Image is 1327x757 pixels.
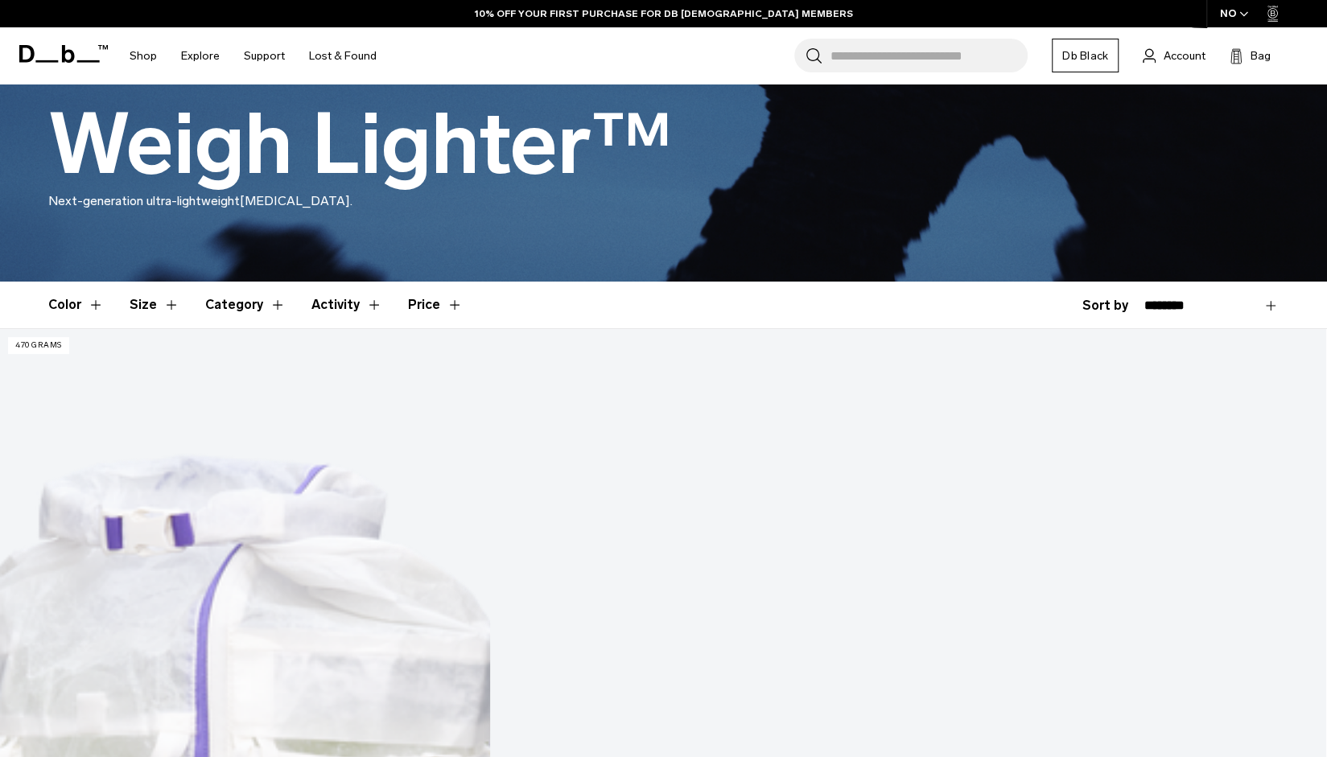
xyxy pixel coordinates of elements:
a: Account [1143,46,1205,65]
button: Toggle Filter [130,282,179,328]
button: Toggle Filter [311,282,382,328]
a: Support [244,27,285,84]
a: Lost & Found [309,27,377,84]
a: Shop [130,27,157,84]
button: Bag [1230,46,1271,65]
span: [MEDICAL_DATA]. [240,193,352,208]
a: Explore [181,27,220,84]
button: Toggle Filter [48,282,104,328]
button: Toggle Filter [205,282,286,328]
h1: Weigh Lighter™ [48,98,672,191]
nav: Main Navigation [117,27,389,84]
a: 10% OFF YOUR FIRST PURCHASE FOR DB [DEMOGRAPHIC_DATA] MEMBERS [475,6,853,21]
span: Next-generation ultra-lightweight [48,193,240,208]
p: 470 grams [8,337,69,354]
a: Db Black [1052,39,1119,72]
span: Account [1164,47,1205,64]
span: Bag [1251,47,1271,64]
button: Toggle Price [408,282,463,328]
